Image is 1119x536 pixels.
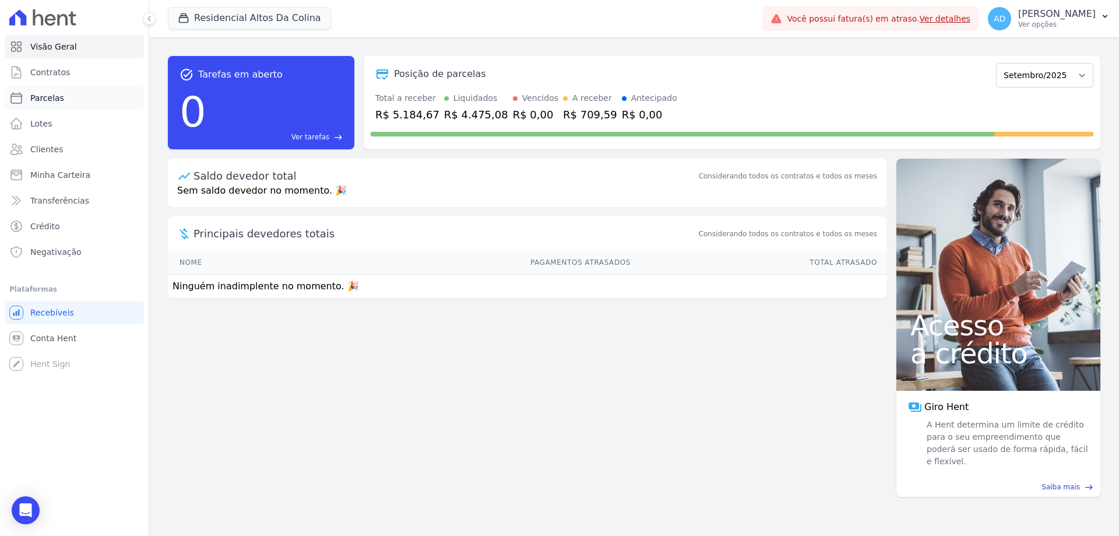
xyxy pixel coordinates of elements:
[622,107,677,122] div: R$ 0,00
[168,184,886,207] p: Sem saldo devedor no momento. 🎉
[5,163,144,187] a: Minha Carteira
[30,195,89,206] span: Transferências
[168,275,886,299] td: Ninguém inadimplente no momento. 🎉
[394,67,486,81] div: Posição de parcelas
[180,82,206,142] div: 0
[296,251,631,275] th: Pagamentos Atrasados
[5,138,144,161] a: Clientes
[699,171,877,181] div: Considerando todos os contratos e todos os meses
[5,327,144,350] a: Conta Hent
[1041,482,1080,492] span: Saiba mais
[924,419,1089,468] span: A Hent determina um limite de crédito para o seu empreendimento que poderá ser usado de forma ráp...
[5,215,144,238] a: Crédito
[5,86,144,110] a: Parcelas
[168,251,296,275] th: Nome
[787,13,970,25] span: Você possui fatura(s) em atraso.
[699,229,877,239] span: Considerando todos os contratos e todos os meses
[30,41,77,52] span: Visão Geral
[924,400,969,414] span: Giro Hent
[910,311,1086,339] span: Acesso
[198,68,283,82] span: Tarefas em aberto
[522,92,558,104] div: Vencidos
[563,107,617,122] div: R$ 709,59
[513,107,558,122] div: R$ 0,00
[291,132,329,142] span: Ver tarefas
[5,189,144,212] a: Transferências
[920,14,971,23] a: Ver detalhes
[30,307,74,318] span: Recebíveis
[334,133,343,142] span: east
[994,15,1005,23] span: AD
[5,301,144,324] a: Recebíveis
[979,2,1119,35] button: AD [PERSON_NAME] Ver opções
[30,332,76,344] span: Conta Hent
[5,240,144,264] a: Negativação
[211,132,343,142] a: Ver tarefas east
[444,107,508,122] div: R$ 4.475,08
[30,169,90,181] span: Minha Carteira
[631,251,886,275] th: Total Atrasado
[1085,483,1093,492] span: east
[631,92,677,104] div: Antecipado
[572,92,612,104] div: A receber
[30,143,63,155] span: Clientes
[5,35,144,58] a: Visão Geral
[1018,20,1096,29] p: Ver opções
[9,282,139,296] div: Plataformas
[30,246,82,258] span: Negativação
[910,339,1086,367] span: a crédito
[180,68,193,82] span: task_alt
[453,92,498,104] div: Liquidados
[5,61,144,84] a: Contratos
[193,168,696,184] div: Saldo devedor total
[30,118,52,129] span: Lotes
[12,496,40,524] div: Open Intercom Messenger
[5,112,144,135] a: Lotes
[30,220,60,232] span: Crédito
[375,92,439,104] div: Total a receber
[1018,8,1096,20] p: [PERSON_NAME]
[168,7,331,29] button: Residencial Altos Da Colina
[30,66,70,78] span: Contratos
[903,482,1093,492] a: Saiba mais east
[30,92,64,104] span: Parcelas
[193,226,696,241] span: Principais devedores totais
[375,107,439,122] div: R$ 5.184,67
